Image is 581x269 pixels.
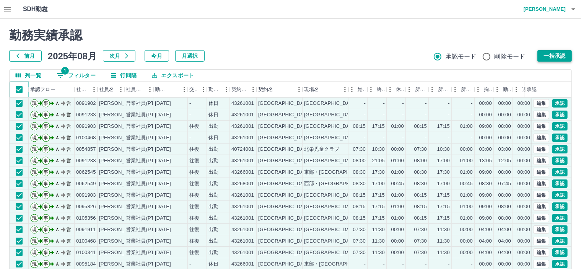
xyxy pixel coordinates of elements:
div: - [189,111,191,119]
text: Ａ [55,101,60,106]
div: - [383,100,385,107]
div: 0100468 [76,134,96,142]
div: 承認 [525,82,565,98]
button: 編集 [533,111,549,119]
div: [PERSON_NAME] [99,146,141,153]
div: [PERSON_NAME] [99,111,141,119]
div: 0091903 [76,123,96,130]
div: 現場名 [303,82,348,98]
div: 01:00 [391,157,404,165]
div: 休日 [208,134,218,142]
div: 0091233 [76,111,96,119]
div: 出勤 [208,123,218,130]
div: [DATE] [155,157,171,165]
div: 00:00 [518,100,530,107]
div: 08:00 [498,192,511,199]
div: 08:15 [414,192,427,199]
div: 43261001 [231,192,254,199]
text: 営 [67,135,71,140]
div: - [364,111,366,119]
div: 00:00 [498,111,511,119]
div: - [402,111,404,119]
div: 03:00 [479,146,492,153]
div: [GEOGRAPHIC_DATA] [258,180,311,187]
div: 08:30 [414,180,427,187]
div: 休憩 [387,82,406,98]
div: [DATE] [155,146,171,153]
div: 勤務 [494,82,513,98]
div: [GEOGRAPHIC_DATA] [258,192,311,199]
text: 現 [32,181,37,186]
button: 編集 [533,168,549,176]
div: 休憩 [396,82,404,98]
div: 営業社員(PT契約) [126,192,166,199]
div: 0095826 [76,203,96,210]
button: 承認 [552,225,568,234]
div: 08:30 [353,180,366,187]
div: 社員区分 [126,82,144,98]
div: 00:45 [460,180,473,187]
div: 00:00 [498,134,511,142]
button: 編集 [533,191,549,199]
button: メニュー [88,84,100,95]
div: - [448,111,450,119]
div: 01:00 [460,157,473,165]
button: 承認 [552,99,568,108]
text: 現 [32,124,37,129]
div: 09:00 [479,192,492,199]
button: 承認 [552,145,568,153]
div: [GEOGRAPHIC_DATA] [258,169,311,176]
span: 承認モード [446,52,477,61]
button: 承認 [552,168,568,176]
div: [GEOGRAPHIC_DATA] [258,111,311,119]
div: [GEOGRAPHIC_DATA]文化交流センター [304,100,397,107]
div: [GEOGRAPHIC_DATA] [258,123,311,130]
div: 営業社員(PT契約) [126,180,166,187]
button: 承認 [552,214,568,222]
div: 契約名 [258,82,273,98]
div: 0054857 [76,146,96,153]
div: 17:30 [437,169,450,176]
div: [PERSON_NAME] [99,169,141,176]
div: 営業社員(PT契約) [126,146,166,153]
div: 社員名 [99,82,114,98]
div: 43261001 [231,100,254,107]
div: 往復 [189,169,199,176]
div: 社員番号 [75,82,98,98]
div: 00:00 [518,123,530,130]
div: 09:00 [479,169,492,176]
div: 00:00 [479,134,492,142]
button: 編集 [533,157,549,165]
div: 09:00 [479,123,492,130]
div: [DATE] [155,100,171,107]
h2: 勤務実績承認 [9,28,572,42]
text: Ａ [55,147,60,152]
div: [GEOGRAPHIC_DATA] [258,100,311,107]
text: 営 [67,181,71,186]
div: 出勤 [208,169,218,176]
text: 現 [32,147,37,152]
div: 終業 [377,82,385,98]
div: [PERSON_NAME] [99,203,141,210]
div: 終業 [368,82,387,98]
button: 承認 [552,260,568,268]
button: 編集 [533,225,549,234]
div: 08:30 [353,169,366,176]
text: Ａ [55,158,60,163]
button: 編集 [533,214,549,222]
div: [GEOGRAPHIC_DATA]文化交流センター [304,157,397,165]
div: - [448,134,450,142]
div: [GEOGRAPHIC_DATA] [258,146,311,153]
div: 00:00 [518,157,530,165]
button: 承認 [552,111,568,119]
button: 承認 [552,157,568,165]
div: 遅刻等 [513,82,532,98]
div: [DATE] [155,169,171,176]
div: 07:30 [414,146,427,153]
button: 編集 [533,202,549,211]
div: 00:00 [518,169,530,176]
div: 08:00 [498,169,511,176]
text: Ａ [55,181,60,186]
div: 08:00 [414,157,427,165]
div: 休日 [208,111,218,119]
